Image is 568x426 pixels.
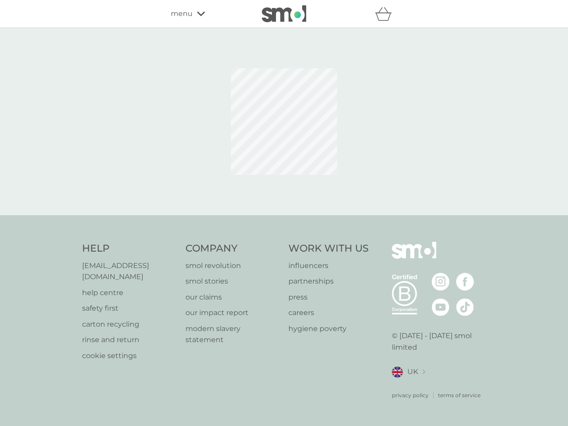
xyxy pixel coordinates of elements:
a: press [288,292,369,303]
a: partnerships [288,276,369,287]
span: UK [407,366,418,378]
img: visit the smol Instagram page [432,273,450,291]
img: visit the smol Facebook page [456,273,474,291]
a: [EMAIL_ADDRESS][DOMAIN_NAME] [82,260,177,283]
img: smol [262,5,306,22]
a: modern slavery statement [185,323,280,346]
h4: Company [185,242,280,256]
div: basket [375,5,397,23]
a: influencers [288,260,369,272]
p: © [DATE] - [DATE] smol limited [392,330,486,353]
img: visit the smol Youtube page [432,298,450,316]
a: safety first [82,303,177,314]
a: help centre [82,287,177,299]
a: carton recycling [82,319,177,330]
a: careers [288,307,369,319]
a: smol revolution [185,260,280,272]
img: smol [392,242,436,272]
a: privacy policy [392,391,429,399]
img: select a new location [422,370,425,375]
a: our claims [185,292,280,303]
a: rinse and return [82,334,177,346]
a: terms of service [438,391,481,399]
a: our impact report [185,307,280,319]
a: cookie settings [82,350,177,362]
h4: Help [82,242,177,256]
a: smol stories [185,276,280,287]
span: menu [171,8,193,20]
a: hygiene poverty [288,323,369,335]
img: UK flag [392,367,403,378]
h4: Work With Us [288,242,369,256]
img: visit the smol Tiktok page [456,298,474,316]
